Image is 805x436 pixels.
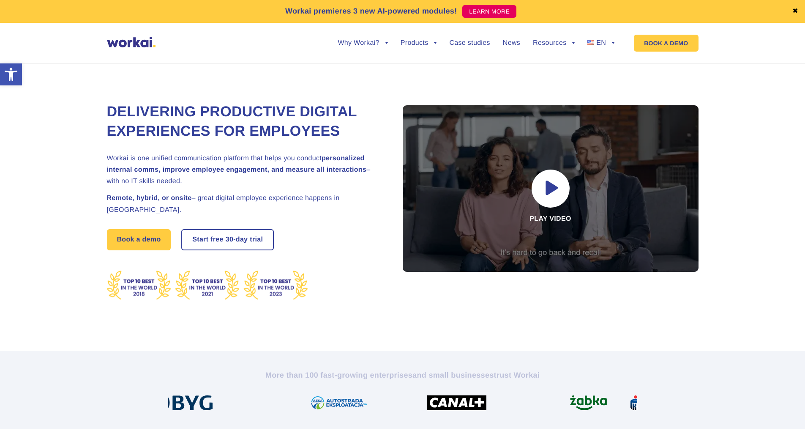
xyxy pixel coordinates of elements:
[107,195,192,202] strong: Remote, hybrid, or onsite
[168,370,637,380] h2: More than 100 fast-growing enterprises trust Workai
[107,192,382,215] h2: – great digital employee experience happens in [GEOGRAPHIC_DATA].
[107,102,382,141] h1: Delivering Productive Digital Experiences for Employees
[182,230,273,250] a: Start free30-daytrial
[338,40,387,47] a: Why Workai?
[226,236,248,243] i: 30-day
[412,371,494,379] i: and small businesses
[792,8,798,15] a: ✖
[503,40,520,47] a: News
[634,35,698,52] a: BOOK A DEMO
[533,40,575,47] a: Resources
[462,5,516,18] a: LEARN MORE
[401,40,437,47] a: Products
[285,5,457,17] p: Workai premieres 3 new AI-powered modules!
[596,39,606,47] span: EN
[107,229,171,250] a: Book a demo
[403,105,699,272] div: Play video
[449,40,490,47] a: Case studies
[107,153,382,187] h2: Workai is one unified communication platform that helps you conduct – with no IT skills needed.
